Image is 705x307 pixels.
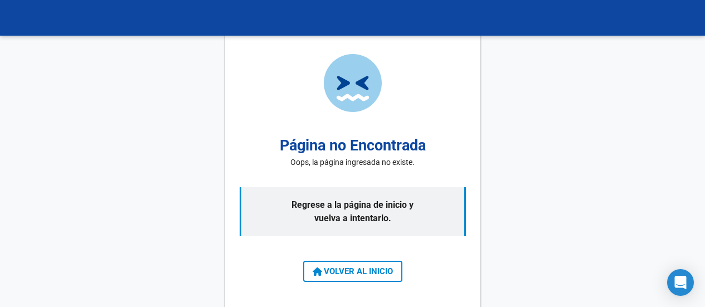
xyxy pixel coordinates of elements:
[290,157,415,168] p: Oops, la página ingresada no existe.
[303,261,402,282] button: VOLVER AL INICIO
[240,187,466,236] p: Regrese a la página de inicio y vuelva a intentarlo.
[280,134,426,157] h2: Página no Encontrada
[667,269,694,296] div: Open Intercom Messenger
[324,54,382,112] img: page-not-found
[313,266,393,276] span: VOLVER AL INICIO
